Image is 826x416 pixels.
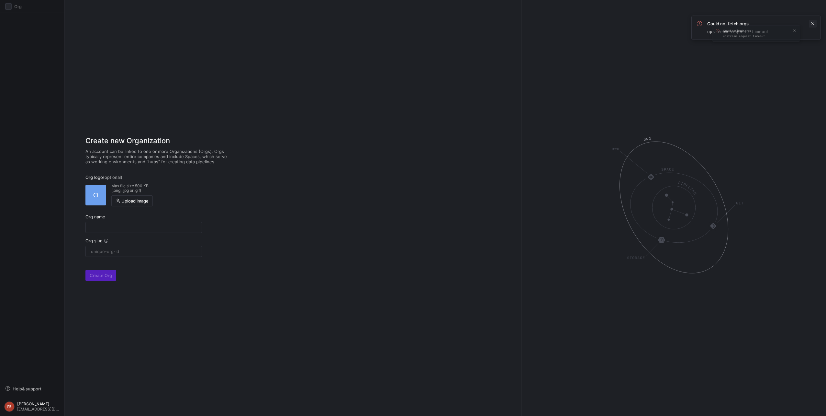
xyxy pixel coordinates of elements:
span: Create new Organization [85,135,501,146]
span: Org slug [85,238,103,243]
button: Upload image [111,195,153,206]
span: [EMAIL_ADDRESS][DOMAIN_NAME] [17,407,60,411]
span: Upload image [121,198,149,203]
div: FB [4,401,15,412]
span: Org name [85,214,105,219]
span: Org [14,4,22,9]
span: Max file size 500 KB (.png, .jpg or .gif) [111,184,153,193]
span: (optional) [103,175,122,180]
span: Org logo [85,175,103,180]
span: Could not fetch orgs [707,21,769,26]
input: unique-org-id [91,249,196,254]
span: [PERSON_NAME] [17,402,60,406]
button: FB[PERSON_NAME][EMAIL_ADDRESS][DOMAIN_NAME] [3,400,62,413]
span: Could not fetch orgs [707,48,769,53]
code: upstream request timeout [707,29,769,34]
span: An account can be linked to one or more Organizations (Orgs). Orgs typically represent entire com... [85,149,231,164]
span: Help & support [13,386,41,391]
div: O [85,185,106,205]
button: Help& support [3,383,62,394]
code: upstream request timeout [707,55,769,61]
